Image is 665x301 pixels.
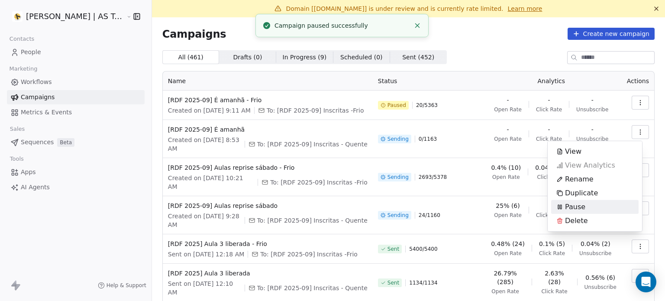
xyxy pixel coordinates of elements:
button: Close toast [412,20,423,31]
span: Pause [565,202,585,212]
span: Duplicate [565,188,598,198]
div: Campaign paused successfully [274,21,410,30]
span: View [565,146,581,157]
span: Delete [565,216,588,226]
span: View Analytics [565,160,615,171]
span: Rename [565,174,594,184]
div: Suggestions [551,145,639,228]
